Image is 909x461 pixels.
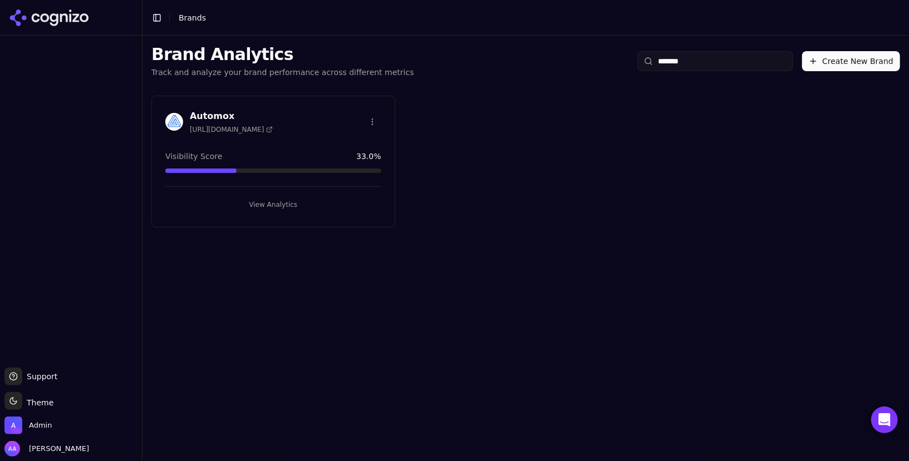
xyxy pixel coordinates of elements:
[4,441,89,457] button: Open user button
[24,444,89,454] span: [PERSON_NAME]
[151,67,414,78] p: Track and analyze your brand performance across different metrics
[179,13,206,22] span: Brands
[165,151,222,162] span: Visibility Score
[4,417,52,434] button: Open organization switcher
[4,441,20,457] img: Alp Aysan
[4,417,22,434] img: Admin
[190,110,273,123] h3: Automox
[165,196,381,214] button: View Analytics
[22,371,57,382] span: Support
[151,44,414,65] h1: Brand Analytics
[356,151,381,162] span: 33.0 %
[29,420,52,430] span: Admin
[22,398,53,407] span: Theme
[179,12,206,23] nav: breadcrumb
[165,113,183,131] img: Automox
[802,51,900,71] button: Create New Brand
[190,125,273,134] span: [URL][DOMAIN_NAME]
[871,407,898,433] div: Open Intercom Messenger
